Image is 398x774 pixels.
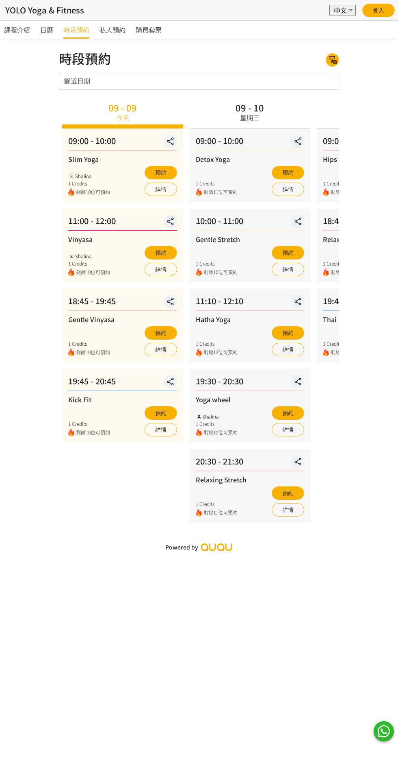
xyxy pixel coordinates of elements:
img: fire.png [196,429,202,436]
span: 剩餘10位可預約 [203,429,238,436]
div: 1 Credits [323,260,365,267]
div: 1 Credits [68,180,110,187]
span: 剩餘10位可預約 [76,349,110,356]
div: 1 Credits [68,340,110,347]
div: 1 Credits [323,340,365,347]
span: 購買套票 [136,25,162,35]
span: 剩餘11位可預約 [331,188,365,196]
span: 剩餘10位可預約 [76,268,110,276]
div: Detox Yoga [196,154,305,164]
button: 預約 [145,326,177,340]
img: fire.png [196,349,202,356]
span: 私人預約 [99,25,125,35]
a: 詳情 [272,423,304,436]
div: 19:45 - 20:45 [68,375,177,391]
div: Hatha Yoga [196,314,305,324]
a: 私人預約 [99,21,125,39]
div: 1 Credits [68,260,110,267]
a: 日曆 [40,21,53,39]
button: 預約 [272,486,304,500]
img: fire.png [196,509,202,517]
div: Gentle Vinyasa [68,314,177,324]
div: Relaxing Stretch [196,475,305,484]
img: fire.png [196,188,202,196]
div: 1 Credits [196,500,238,508]
div: Kick Fit [68,395,177,404]
img: fire.png [68,349,74,356]
span: 日曆 [40,25,53,35]
div: Shalina [68,172,110,180]
span: 剩餘10位可預約 [203,268,238,276]
span: 剩餘11位可預約 [203,509,238,517]
div: 1 Credits [68,420,110,427]
a: 詳情 [145,263,177,276]
button: 預約 [272,246,304,259]
img: fire.png [68,268,74,276]
button: 預約 [272,406,304,420]
button: 預約 [272,326,304,340]
div: Shalina [68,253,110,260]
a: 詳情 [272,343,304,356]
a: 時段預約 [63,21,89,39]
a: 課程介紹 [4,21,30,39]
span: 課程介紹 [4,25,30,35]
a: 詳情 [272,263,304,276]
div: 11:10 - 12:10 [196,295,305,311]
div: 1 Credits [196,340,238,347]
img: fire.png [196,268,202,276]
div: 10:00 - 11:00 [196,215,305,231]
span: 剩餘12位可預約 [203,349,238,356]
div: 星期三 [240,113,260,122]
a: 購買套票 [136,21,162,39]
span: 時段預約 [63,25,89,35]
span: 剩餘10位可預約 [76,188,110,196]
span: 剩餘11位可預約 [203,188,238,196]
div: 09:00 - 10:00 [196,135,305,151]
div: Gentle Stretch [196,234,305,244]
span: 剩餘12位可預約 [331,268,365,276]
div: 1 Credits [196,180,238,187]
a: 詳情 [272,183,304,196]
div: Vinyasa [68,234,177,244]
div: 09:00 - 10:00 [68,135,177,151]
div: 09 - 09 [108,103,137,112]
a: 詳情 [145,343,177,356]
div: Yoga wheel [196,395,305,404]
div: 1 Credits [196,260,238,267]
span: 剩餘10位可預約 [76,429,110,436]
input: 篩選日期 [59,73,339,90]
div: 今天 [116,113,129,122]
div: 時段預約 [59,48,111,68]
button: 預約 [145,166,177,179]
a: 登入 [373,6,384,14]
a: 詳情 [272,503,304,517]
span: 剩餘12位可預約 [331,349,365,356]
div: 19:30 - 20:30 [196,375,305,391]
div: 1 Credits [196,420,238,427]
a: 詳情 [145,423,177,436]
div: 20:30 - 21:30 [196,455,305,471]
img: fire.png [68,188,74,196]
div: Shalina [196,413,238,420]
a: 詳情 [145,183,177,196]
img: fire.png [323,188,329,196]
div: 1 Credits [323,180,365,187]
img: fire.png [68,429,74,436]
button: 預約 [272,166,304,179]
button: 預約 [145,246,177,259]
div: 11:00 - 12:00 [68,215,177,231]
button: 預約 [145,406,177,420]
div: Slim Yoga [68,154,177,164]
div: 18:45 - 19:45 [68,295,177,311]
div: 09 - 10 [236,103,264,112]
img: fire.png [323,349,329,356]
img: fire.png [323,268,329,276]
